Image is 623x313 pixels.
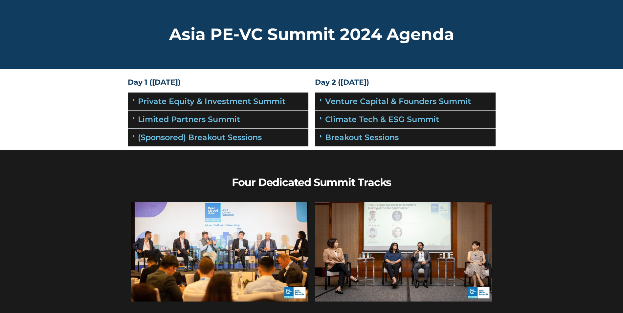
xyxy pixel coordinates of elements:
b: Four Dedicated Summit Tracks [232,176,391,189]
a: (Sponsored) Breakout Sessions [138,133,262,142]
h4: Day 2 ([DATE]) [315,79,496,86]
h2: Asia PE-VC Summit 2024 Agenda [128,26,496,43]
a: Climate Tech & ESG Summit [325,115,439,124]
a: Breakout Sessions [325,133,399,142]
a: Limited Partners Summit [138,115,240,124]
h4: Day 1 ([DATE]) [128,79,308,86]
a: Private Equity & Investment Summit [138,96,285,106]
a: Venture Capital & Founders​ Summit [325,96,471,106]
